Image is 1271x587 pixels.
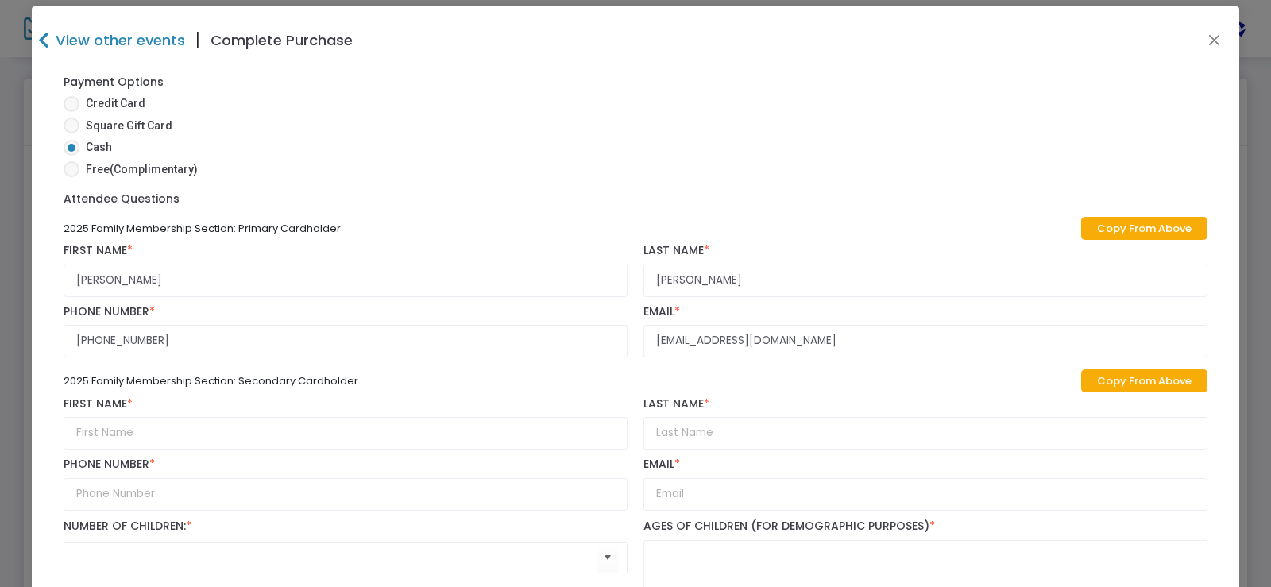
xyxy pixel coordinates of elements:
span: Free [79,161,198,178]
span: Cash [79,139,112,156]
input: Email [643,478,1207,511]
span: 2025 Family Membership Section: Primary Cardholder [64,221,341,236]
label: Number of Children: [64,519,191,534]
h4: Complete Purchase [211,29,353,51]
label: Phone Number [64,305,628,319]
a: Copy From Above [1081,217,1207,240]
label: Last Name [643,397,1207,411]
input: Last Name [643,265,1207,297]
h4: View other events [52,29,185,51]
label: First Name [64,244,628,258]
span: (Complimentary) [110,163,198,176]
input: Phone Number [64,325,628,357]
label: Email [643,458,1207,472]
label: First Name [64,397,628,411]
label: Payment Options [64,74,164,91]
label: Last Name [643,244,1207,258]
span: | [185,26,211,55]
input: Last Name [643,417,1207,450]
a: Copy From Above [1081,369,1207,392]
span: Square Gift Card [79,118,172,134]
span: Credit Card [79,95,145,112]
label: Ages of Children (for demographic purposes) [643,519,935,534]
span: 2025 Family Membership Section: Secondary Cardholder [64,373,358,388]
input: First Name [64,265,628,297]
label: Attendee Questions [64,191,180,207]
input: Phone Number [64,478,628,511]
button: Close [1204,30,1225,51]
input: First Name [64,417,628,450]
button: Select [597,542,619,574]
label: Email [643,305,1207,319]
label: Phone Number [64,458,628,472]
input: Email [643,325,1207,357]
